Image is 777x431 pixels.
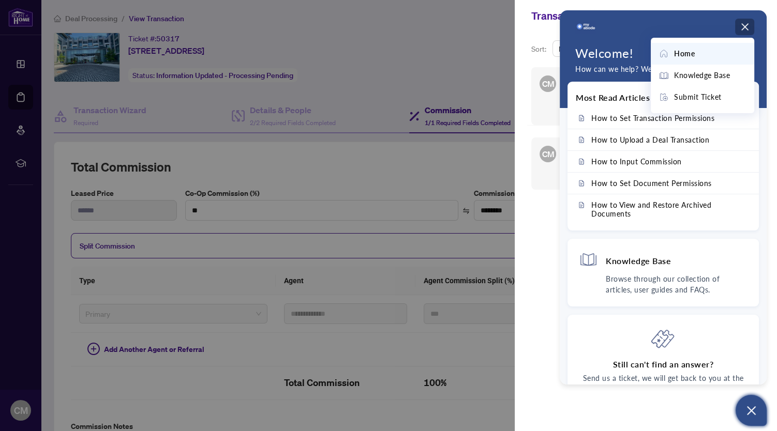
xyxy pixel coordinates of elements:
span: Knowledge Base [674,70,730,81]
span: How to View and Restore Archived Documents [591,201,748,218]
span: Submit Ticket [674,91,722,103]
a: How to View and Restore Archived Documents [567,194,759,224]
a: How to Set Transaction Permissions [567,107,759,129]
a: How to Upload a Deal Transaction [567,129,759,150]
div: Transaction Communication [531,8,747,24]
a: How to Set Document Permissions [567,173,759,194]
div: Knowledge BaseBrowse through our collection of articles, user guides and FAQs. [567,239,759,306]
span: Newest [559,41,606,56]
p: Browse through our collection of articles, user guides and FAQs. [606,273,748,295]
span: Home [674,48,695,59]
span: CM [542,148,554,161]
div: Modules Menu [738,22,751,32]
button: Open asap [736,395,767,426]
p: Send us a ticket, we will get back to you at the earliest. [579,373,748,395]
span: How to Set Transaction Permissions [591,114,714,122]
img: logo [575,17,596,37]
span: How to Input Commission [591,157,682,166]
p: How can we help? We are here to support you. [575,64,751,75]
span: How to Upload a Deal Transaction [591,135,709,144]
span: CM [542,78,554,90]
h1: Welcome! [575,45,751,60]
span: Company logo [575,17,596,37]
h4: Still can't find an answer? [613,359,714,370]
h4: Knowledge Base [606,255,671,266]
p: Sort: [531,43,548,55]
span: How to Set Document Permissions [591,179,712,188]
a: How to Input Commission [567,151,759,172]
